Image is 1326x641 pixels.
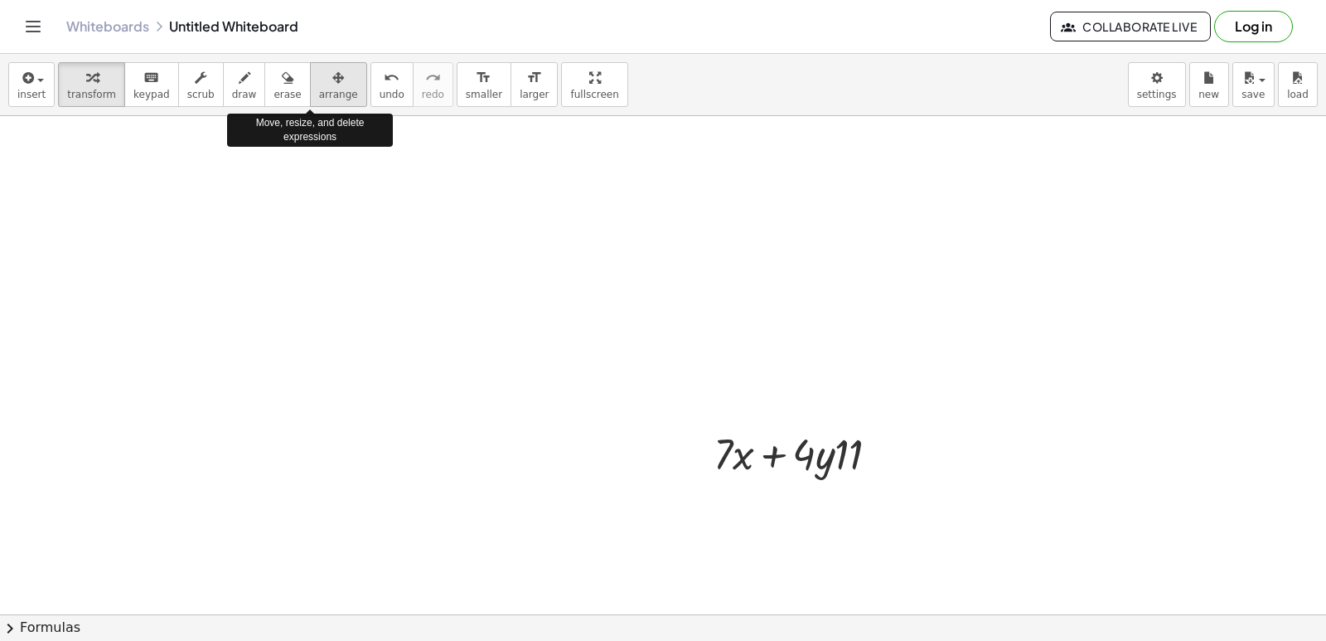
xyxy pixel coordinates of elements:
[273,89,301,100] span: erase
[422,89,444,100] span: redo
[223,62,266,107] button: draw
[1189,62,1229,107] button: new
[1214,11,1293,42] button: Log in
[1287,89,1309,100] span: load
[319,89,358,100] span: arrange
[526,68,542,88] i: format_size
[20,13,46,40] button: Toggle navigation
[124,62,179,107] button: keyboardkeypad
[380,89,404,100] span: undo
[561,62,627,107] button: fullscreen
[232,89,257,100] span: draw
[264,62,310,107] button: erase
[66,18,149,35] a: Whiteboards
[520,89,549,100] span: larger
[466,89,502,100] span: smaller
[457,62,511,107] button: format_sizesmaller
[511,62,558,107] button: format_sizelarger
[8,62,55,107] button: insert
[476,68,491,88] i: format_size
[1050,12,1211,41] button: Collaborate Live
[67,89,116,100] span: transform
[58,62,125,107] button: transform
[1232,62,1275,107] button: save
[310,62,367,107] button: arrange
[370,62,414,107] button: undoundo
[384,68,399,88] i: undo
[178,62,224,107] button: scrub
[1198,89,1219,100] span: new
[187,89,215,100] span: scrub
[570,89,618,100] span: fullscreen
[1278,62,1318,107] button: load
[133,89,170,100] span: keypad
[1241,89,1265,100] span: save
[227,114,393,147] div: Move, resize, and delete expressions
[1137,89,1177,100] span: settings
[425,68,441,88] i: redo
[1128,62,1186,107] button: settings
[1064,19,1197,34] span: Collaborate Live
[17,89,46,100] span: insert
[143,68,159,88] i: keyboard
[413,62,453,107] button: redoredo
